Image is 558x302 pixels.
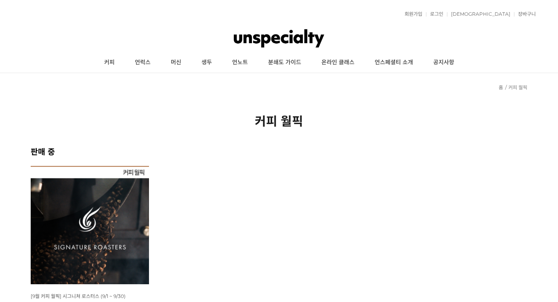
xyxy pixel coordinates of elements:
[423,52,464,73] a: 공지사항
[94,52,125,73] a: 커피
[31,293,126,299] a: [9월 커피 월픽] 시그니쳐 로스터스 (9/1 ~ 9/30)
[401,12,422,17] a: 회원가입
[161,52,191,73] a: 머신
[365,52,423,73] a: 언스페셜티 소개
[31,145,527,157] h2: 판매 중
[31,111,527,129] h2: 커피 월픽
[499,84,503,90] a: 홈
[514,12,536,17] a: 장바구니
[258,52,311,73] a: 분쇄도 가이드
[31,166,149,284] img: [9월 커피 월픽] 시그니쳐 로스터스 (9/1 ~ 9/30)
[191,52,222,73] a: 생두
[125,52,161,73] a: 언럭스
[508,84,527,90] a: 커피 월픽
[311,52,365,73] a: 온라인 클래스
[447,12,510,17] a: [DEMOGRAPHIC_DATA]
[426,12,443,17] a: 로그인
[234,26,325,50] img: 언스페셜티 몰
[222,52,258,73] a: 언노트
